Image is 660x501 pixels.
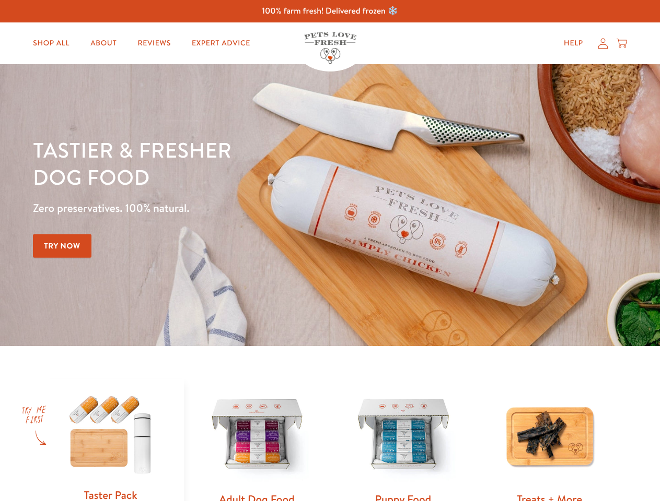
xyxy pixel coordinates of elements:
h1: Tastier & fresher dog food [33,136,429,190]
a: About [82,33,125,54]
a: Help [555,33,592,54]
a: Shop All [25,33,78,54]
a: Reviews [129,33,179,54]
p: Zero preservatives. 100% natural. [33,199,429,218]
img: Pets Love Fresh [304,32,356,64]
a: Try Now [33,234,91,258]
a: Expert Advice [183,33,259,54]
